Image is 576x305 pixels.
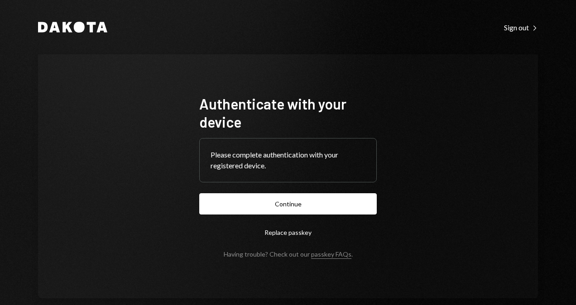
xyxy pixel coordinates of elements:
[199,222,377,243] button: Replace passkey
[199,95,377,131] h1: Authenticate with your device
[211,149,365,171] div: Please complete authentication with your registered device.
[504,23,538,32] div: Sign out
[224,250,353,258] div: Having trouble? Check out our .
[199,193,377,214] button: Continue
[311,250,351,259] a: passkey FAQs
[504,22,538,32] a: Sign out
